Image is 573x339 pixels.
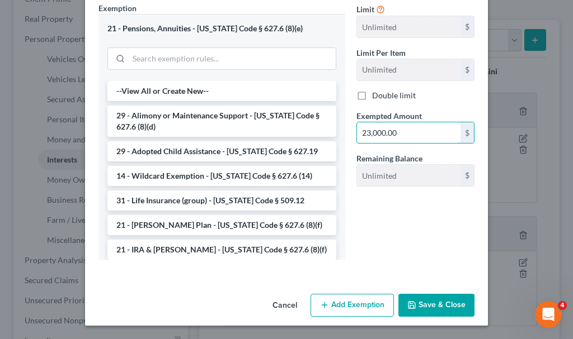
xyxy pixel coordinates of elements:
li: --View All or Create New-- [107,81,336,101]
span: Limit [356,4,374,14]
input: -- [357,59,461,80]
input: Search exemption rules... [129,48,336,69]
button: Cancel [264,295,306,317]
div: $ [461,16,474,37]
input: -- [357,165,461,186]
li: 29 - Adopted Child Assistance - [US_STATE] Code § 627.19 [107,141,336,161]
button: Add Exemption [311,294,394,317]
span: Exempted Amount [356,111,422,121]
li: 31 - Life Insurance (group) - [US_STATE] Code § 509.12 [107,190,336,211]
div: $ [461,59,474,80]
label: Remaining Balance [356,152,422,164]
span: Exemption [98,3,137,13]
li: 21 - [PERSON_NAME] Plan - [US_STATE] Code § 627.6 (8)(f) [107,215,336,235]
input: 0.00 [357,122,461,144]
li: 14 - Wildcard Exemption - [US_STATE] Code § 627.6 (14) [107,166,336,186]
label: Double limit [372,90,416,101]
div: $ [461,122,474,144]
li: 21 - IRA & [PERSON_NAME] - [US_STATE] Code § 627.6 (8)(f) [107,240,336,260]
li: 29 - Alimony or Maintenance Support - [US_STATE] Code § 627.6 (8)(d) [107,106,336,137]
button: Save & Close [398,294,475,317]
input: -- [357,16,461,37]
label: Limit Per Item [356,47,406,59]
div: 21 - Pensions, Annuities - [US_STATE] Code § 627.6 (8)(e) [107,23,336,34]
iframe: Intercom live chat [535,301,562,328]
span: 4 [558,301,567,310]
div: $ [461,165,474,186]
